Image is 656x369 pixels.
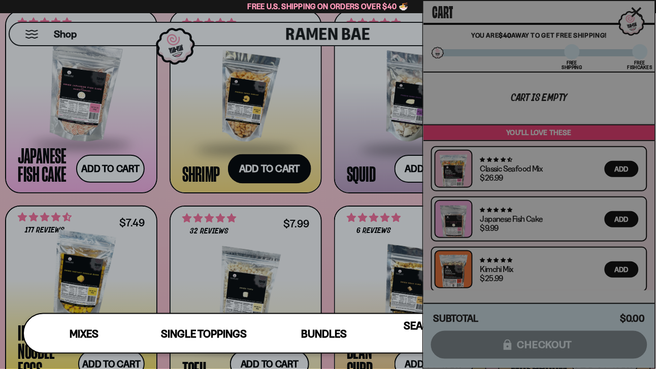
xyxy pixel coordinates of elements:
[264,314,384,353] a: Bundles
[301,327,347,340] span: Bundles
[404,319,485,348] span: Seasoning and Sauce
[248,2,409,11] span: Free U.S. Shipping on Orders over $40 🍜
[384,314,505,353] a: Seasoning and Sauce
[24,314,144,353] a: Mixes
[144,314,265,353] a: Single Toppings
[70,327,99,340] span: Mixes
[161,327,247,340] span: Single Toppings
